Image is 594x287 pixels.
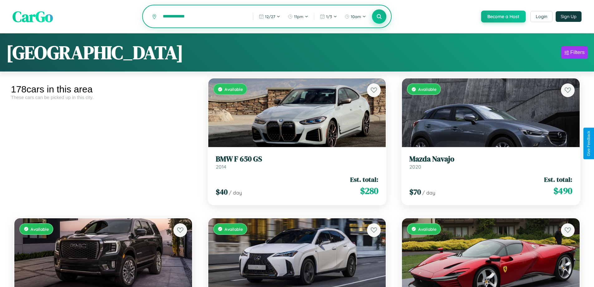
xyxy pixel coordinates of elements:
[418,226,437,232] span: Available
[326,14,332,19] span: 1 / 3
[229,190,242,196] span: / day
[216,164,226,170] span: 2014
[422,190,435,196] span: / day
[351,14,361,19] span: 10am
[481,11,526,22] button: Become a Host
[530,11,553,22] button: Login
[553,185,572,197] span: $ 490
[11,95,196,100] div: These cars can be picked up in this city.
[294,14,303,19] span: 11pm
[409,164,421,170] span: 2020
[31,226,49,232] span: Available
[409,155,572,170] a: Mazda Navajo2020
[225,226,243,232] span: Available
[350,175,378,184] span: Est. total:
[360,185,378,197] span: $ 280
[418,87,437,92] span: Available
[265,14,275,19] span: 12 / 27
[561,46,588,59] button: Filters
[285,12,311,22] button: 11pm
[12,6,53,27] span: CarGo
[256,12,283,22] button: 12/27
[587,131,591,156] div: Give Feedback
[216,155,379,170] a: BMW F 650 GS2014
[409,155,572,164] h3: Mazda Navajo
[6,40,183,65] h1: [GEOGRAPHIC_DATA]
[409,187,421,197] span: $ 70
[556,11,582,22] button: Sign Up
[216,187,228,197] span: $ 40
[225,87,243,92] span: Available
[216,155,379,164] h3: BMW F 650 GS
[570,49,585,56] div: Filters
[544,175,572,184] span: Est. total:
[317,12,340,22] button: 1/3
[341,12,369,22] button: 10am
[11,84,196,95] div: 178 cars in this area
